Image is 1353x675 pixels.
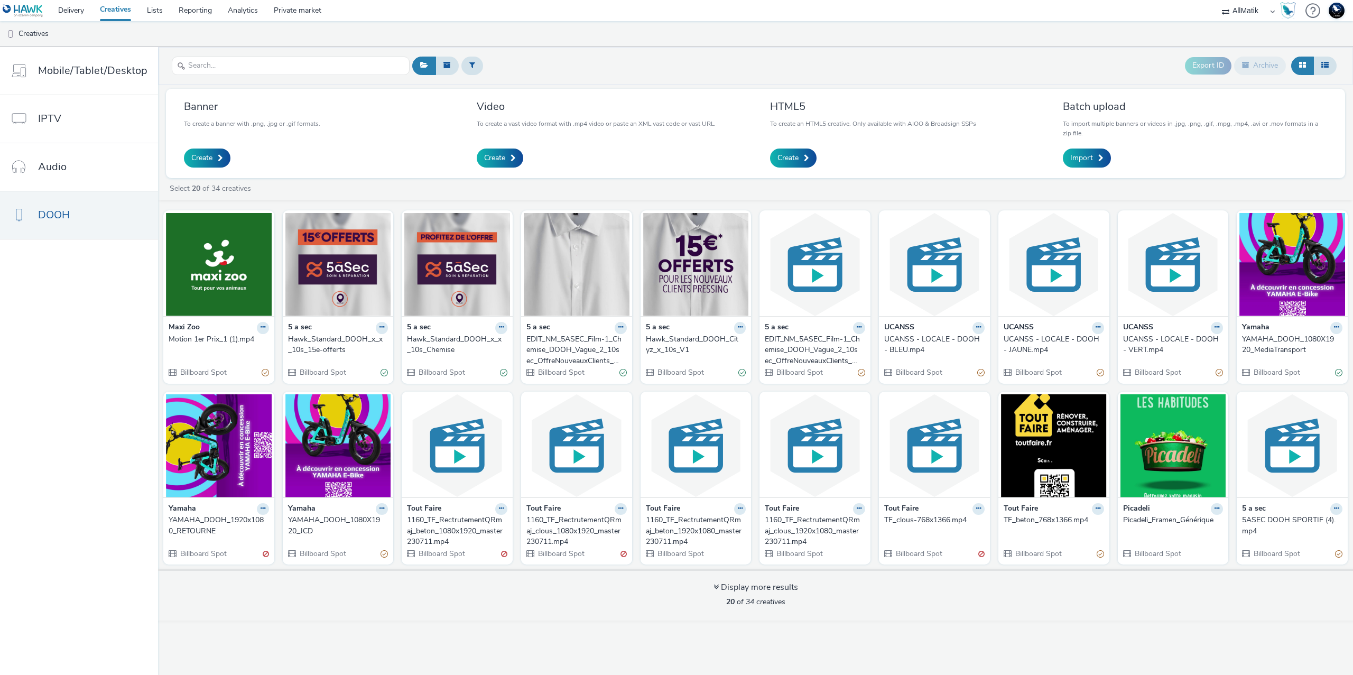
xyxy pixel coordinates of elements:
[288,334,384,356] div: Hawk_Standard_DOOH_x_x_10s_15e-offerts
[191,153,212,163] span: Create
[1242,334,1342,356] a: YAMAHA_DOOH_1080X1920_MediaTransport
[1242,515,1338,537] div: 5ASEC DOOH SPORTIF (4).mp4
[884,334,980,356] div: UCANSS - LOCALE - DOOH - BLEU.mp4
[1014,367,1062,377] span: Billboard Spot
[765,322,789,334] strong: 5 a sec
[184,99,320,114] h3: Banner
[978,548,985,559] div: Invalid
[1004,322,1034,334] strong: UCANSS
[977,367,985,378] div: Partially valid
[858,367,865,378] div: Partially valid
[646,334,746,356] a: Hawk_Standard_DOOH_Cityz_x_10s_V1
[381,548,388,559] div: Partially valid
[1134,549,1181,559] span: Billboard Spot
[762,394,868,497] img: 1160_TF_RectrutementQRmaj_clous_1920x1080_master230711.mp4 visual
[1291,57,1314,75] button: Grid
[169,334,269,345] a: Motion 1er Prix_1 (1).mp4
[895,367,942,377] span: Billboard Spot
[418,549,465,559] span: Billboard Spot
[418,367,465,377] span: Billboard Spot
[169,515,265,537] div: YAMAHA_DOOH_1920x1080_RETOURNE
[166,213,272,316] img: Motion 1er Prix_1 (1).mp4 visual
[526,503,561,515] strong: Tout Faire
[288,515,384,537] div: YAMAHA_DOOH_1080X1920_JCD
[1134,367,1181,377] span: Billboard Spot
[407,322,431,334] strong: 5 a sec
[646,503,680,515] strong: Tout Faire
[172,57,410,75] input: Search...
[179,367,227,377] span: Billboard Spot
[1313,57,1337,75] button: Table
[1063,149,1111,168] a: Import
[526,334,627,366] a: EDIT_NM_5ASEC_Film-1_Chemise_DOOH_Vague_2_10sec_OffreNouveauxClients_9-16_V3_20250805.mp4 / Broad...
[738,367,746,378] div: Valid
[166,394,272,497] img: YAMAHA_DOOH_1920x1080_RETOURNE visual
[643,213,749,316] img: Hawk_Standard_DOOH_Cityz_x_10s_V1 visual
[1242,515,1342,537] a: 5ASEC DOOH SPORTIF (4).mp4
[777,153,799,163] span: Create
[1239,213,1345,316] img: YAMAHA_DOOH_1080X1920_MediaTransport visual
[1216,367,1223,378] div: Partially valid
[1004,515,1100,525] div: TF_beton_768x1366.mp4
[646,322,670,334] strong: 5 a sec
[477,119,716,128] p: To create a vast video format with .mp4 video or paste an XML vast code or vast URL.
[1004,503,1038,515] strong: Tout Faire
[38,111,61,126] span: IPTV
[884,322,914,334] strong: UCANSS
[884,515,985,525] a: TF_clous-768x1366.mp4
[192,183,200,193] strong: 20
[770,119,976,128] p: To create an HTML5 creative. Only available with AIOO & Broadsign SSPs
[1123,503,1150,515] strong: Picadeli
[1253,367,1300,377] span: Billboard Spot
[184,149,230,168] a: Create
[1014,549,1062,559] span: Billboard Spot
[407,503,441,515] strong: Tout Faire
[285,394,391,497] img: YAMAHA_DOOH_1080X1920_JCD visual
[1242,503,1266,515] strong: 5 a sec
[1004,334,1100,356] div: UCANSS - LOCALE - DOOH - JAUNE.mp4
[263,548,269,559] div: Invalid
[1242,322,1269,334] strong: Yamaha
[288,322,312,334] strong: 5 a sec
[1097,548,1104,559] div: Partially valid
[775,549,823,559] span: Billboard Spot
[770,99,976,114] h3: HTML5
[882,213,987,316] img: UCANSS - LOCALE - DOOH - BLEU.mp4 visual
[884,503,919,515] strong: Tout Faire
[288,334,388,356] a: Hawk_Standard_DOOH_x_x_10s_15e-offerts
[169,503,196,515] strong: Yamaha
[381,367,388,378] div: Valid
[775,367,823,377] span: Billboard Spot
[1004,334,1104,356] a: UCANSS - LOCALE - DOOH - JAUNE.mp4
[884,334,985,356] a: UCANSS - LOCALE - DOOH - BLEU.mp4
[656,549,704,559] span: Billboard Spot
[501,548,507,559] div: Invalid
[184,119,320,128] p: To create a banner with .png, .jpg or .gif formats.
[1335,367,1342,378] div: Valid
[299,549,346,559] span: Billboard Spot
[620,548,627,559] div: Invalid
[726,597,785,607] span: of 34 creatives
[765,334,861,366] div: EDIT_NM_5ASEC_Film-1_Chemise_DOOH_Vague_2_10sec_OffreNouveauxClients_9-16_V3_20250805.mp4
[765,334,865,366] a: EDIT_NM_5ASEC_Film-1_Chemise_DOOH_Vague_2_10sec_OffreNouveauxClients_9-16_V3_20250805.mp4
[407,515,507,547] a: 1160_TF_RectrutementQRmaj_beton_1080x1920_master230711.mp4
[484,153,505,163] span: Create
[884,515,980,525] div: TF_clous-768x1366.mp4
[299,367,346,377] span: Billboard Spot
[1001,394,1107,497] img: TF_beton_768x1366.mp4 visual
[762,213,868,316] img: EDIT_NM_5ASEC_Film-1_Chemise_DOOH_Vague_2_10sec_OffreNouveauxClients_9-16_V3_20250805.mp4 visual
[1253,549,1300,559] span: Billboard Spot
[1004,515,1104,525] a: TF_beton_768x1366.mp4
[770,149,817,168] a: Create
[1242,334,1338,356] div: YAMAHA_DOOH_1080X1920_MediaTransport
[1120,213,1226,316] img: UCANSS - LOCALE - DOOH - VERT.mp4 visual
[526,334,623,366] div: EDIT_NM_5ASEC_Film-1_Chemise_DOOH_Vague_2_10sec_OffreNouveauxClients_9-16_V3_20250805.mp4 / Broad...
[882,394,987,497] img: TF_clous-768x1366.mp4 visual
[1063,119,1327,138] p: To import multiple banners or videos in .jpg, .png, .gif, .mpg, .mp4, .avi or .mov formats in a z...
[1239,394,1345,497] img: 5ASEC DOOH SPORTIF (4).mp4 visual
[1329,3,1345,19] img: Support Hawk
[1123,322,1153,334] strong: UCANSS
[169,515,269,537] a: YAMAHA_DOOH_1920x1080_RETOURNE
[619,367,627,378] div: Valid
[262,367,269,378] div: Partially valid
